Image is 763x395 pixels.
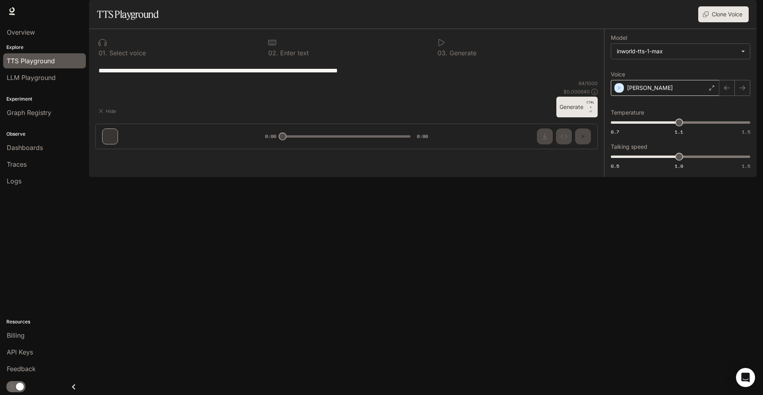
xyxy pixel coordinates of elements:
p: 64 / 1000 [579,80,598,87]
span: 1.0 [675,163,683,169]
p: Voice [611,72,625,77]
p: Generate [447,50,476,56]
p: [PERSON_NAME] [627,84,673,92]
span: 1.1 [675,128,683,135]
span: 0.7 [611,128,619,135]
button: GenerateCTRL +⏎ [556,97,598,117]
p: 0 2 . [268,50,278,56]
p: Select voice [107,50,146,56]
span: 1.5 [742,128,750,135]
div: inworld-tts-1-max [617,47,737,55]
h1: TTS Playground [97,6,159,22]
button: Clone Voice [698,6,749,22]
p: 0 1 . [99,50,107,56]
p: Enter text [278,50,309,56]
p: Temperature [611,110,644,115]
div: inworld-tts-1-max [611,44,750,59]
p: Talking speed [611,144,647,150]
p: Model [611,35,627,41]
div: Open Intercom Messenger [736,368,755,387]
button: Hide [95,105,121,117]
span: 0.5 [611,163,619,169]
p: ⏎ [587,100,595,114]
p: 0 3 . [438,50,447,56]
p: $ 0.000640 [564,88,590,95]
span: 1.5 [742,163,750,169]
p: CTRL + [587,100,595,109]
